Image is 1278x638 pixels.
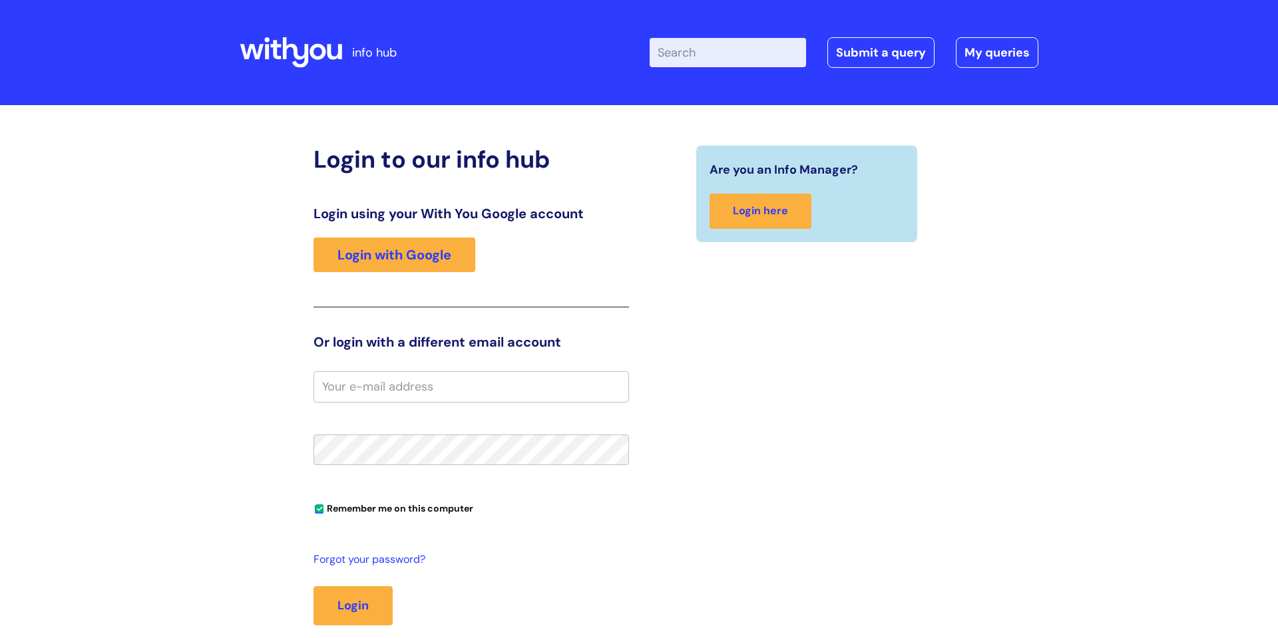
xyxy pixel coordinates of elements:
[315,505,323,514] input: Remember me on this computer
[650,38,806,67] input: Search
[710,159,858,180] span: Are you an Info Manager?
[827,37,935,68] a: Submit a query
[956,37,1038,68] a: My queries
[352,42,397,63] p: info hub
[314,586,393,625] button: Login
[314,206,629,222] h3: Login using your With You Google account
[314,145,629,174] h2: Login to our info hub
[314,238,475,272] a: Login with Google
[314,334,629,350] h3: Or login with a different email account
[314,500,473,514] label: Remember me on this computer
[314,550,622,569] a: Forgot your password?
[314,371,629,402] input: Your e-mail address
[314,497,629,518] div: You can uncheck this option if you're logging in from a shared device
[710,194,811,229] a: Login here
